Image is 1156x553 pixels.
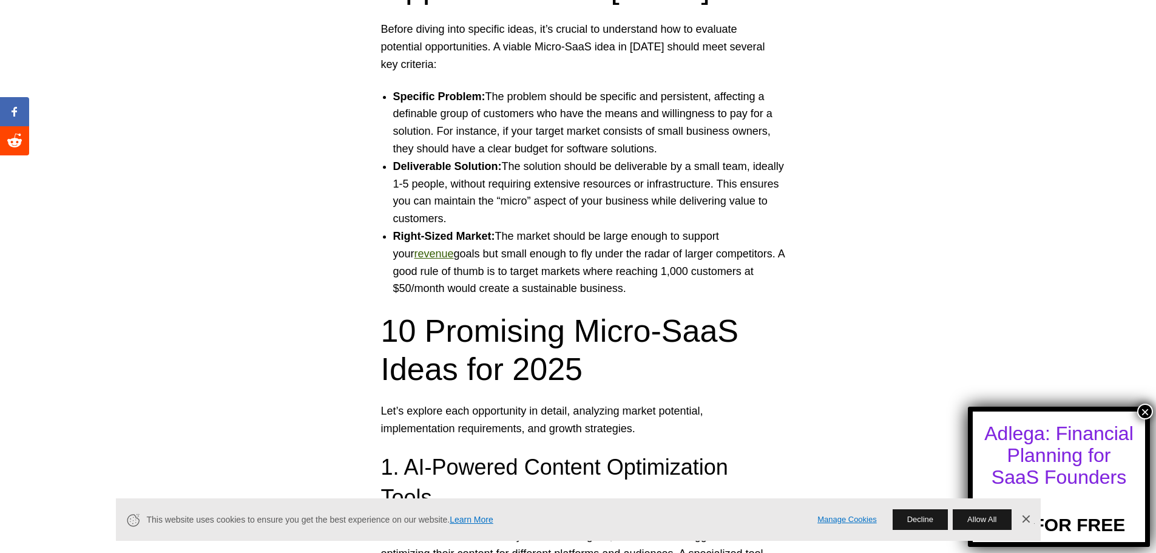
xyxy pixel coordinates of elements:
li: The problem should be specific and persistent, affecting a definable group of customers who have ... [393,88,788,158]
a: Manage Cookies [817,514,877,526]
a: TRY FOR FREE [993,494,1125,535]
strong: Right-Sized Market: [393,230,495,242]
div: Adlega: Financial Planning for SaaS Founders [984,422,1134,488]
h2: 10 Promising Micro-SaaS Ideas for 2025 [381,312,776,388]
span: This website uses cookies to ensure you get the best experience on our website. [147,514,801,526]
a: Learn More [450,515,493,524]
button: Close [1137,404,1153,419]
svg: Cookie Icon [126,512,141,528]
li: The solution should be deliverable by a small team, ideally 1-5 people, without requiring extensi... [393,158,788,228]
li: The market should be large enough to support your goals but small enough to fly under the radar o... [393,228,788,297]
h3: 1. AI-Powered Content Optimization Tools [381,452,776,514]
strong: Deliverable Solution: [393,160,502,172]
button: Allow All [953,509,1011,530]
button: Decline [893,509,948,530]
a: Dismiss Banner [1016,511,1035,529]
p: Before diving into specific ideas, it’s crucial to understand how to evaluate potential opportuni... [381,21,776,73]
a: revenue [414,248,454,260]
p: Let’s explore each opportunity in detail, analyzing market potential, implementation requirements... [381,402,776,438]
strong: Specific Problem: [393,90,485,103]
